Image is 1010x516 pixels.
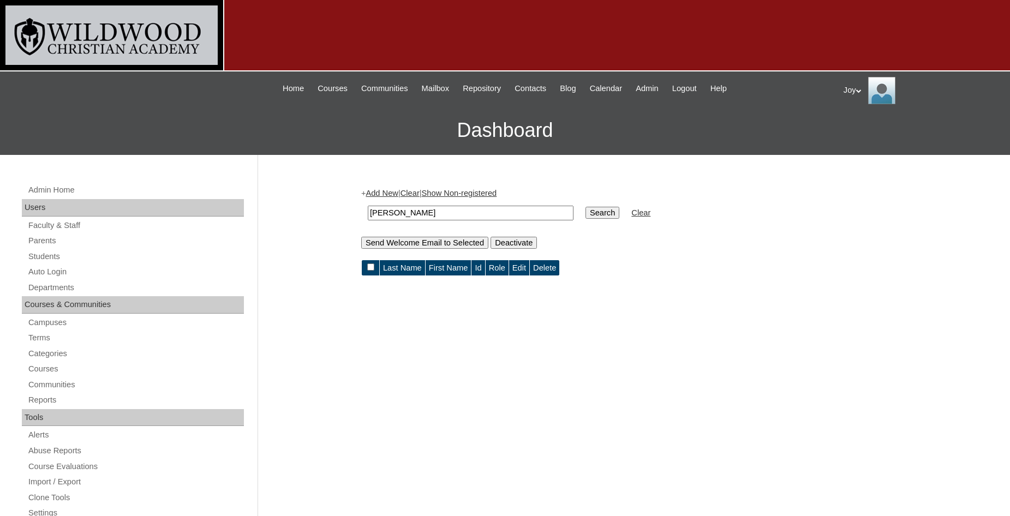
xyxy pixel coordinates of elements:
a: Courses [27,362,244,376]
span: Logout [672,82,697,95]
input: Search [585,207,619,219]
a: Departments [27,281,244,295]
a: Alerts [27,428,244,442]
span: Help [710,82,727,95]
a: Faculty & Staff [27,219,244,232]
a: Contacts [509,82,552,95]
div: Users [22,199,244,217]
a: Import / Export [27,475,244,489]
input: Search [368,206,573,220]
a: Terms [27,331,244,345]
div: Tools [22,409,244,427]
a: Communities [356,82,414,95]
img: Joy Dantz [868,77,895,104]
input: Send Welcome Email to Selected [361,237,488,249]
h3: Dashboard [5,106,1005,155]
a: Communities [27,378,244,392]
a: Auto Login [27,265,244,279]
a: Help [705,82,732,95]
a: Calendar [584,82,627,95]
td: Last Name [380,260,425,276]
a: Parents [27,234,244,248]
div: Courses & Communities [22,296,244,314]
span: Courses [318,82,348,95]
span: Mailbox [422,82,450,95]
a: Clear [631,208,650,217]
div: + | | [361,188,901,248]
a: Course Evaluations [27,460,244,473]
span: Contacts [515,82,546,95]
td: Delete [530,260,559,276]
a: Repository [457,82,506,95]
img: logo-white.png [5,5,218,65]
a: Categories [27,347,244,361]
span: Calendar [590,82,622,95]
a: Home [277,82,309,95]
td: First Name [426,260,471,276]
a: Campuses [27,316,244,329]
a: Abuse Reports [27,444,244,458]
a: Logout [667,82,702,95]
td: Role [486,260,509,276]
a: Courses [312,82,353,95]
td: Id [471,260,485,276]
a: Clear [401,189,420,197]
a: Students [27,250,244,263]
span: Home [283,82,304,95]
a: Clone Tools [27,491,244,505]
td: Edit [509,260,529,276]
a: Blog [554,82,581,95]
span: Admin [636,82,659,95]
a: Admin Home [27,183,244,197]
a: Admin [630,82,664,95]
a: Show Non-registered [422,189,497,197]
a: Mailbox [416,82,455,95]
a: Reports [27,393,244,407]
input: Deactivate [491,237,537,249]
span: Communities [361,82,408,95]
div: Joy [844,77,999,104]
a: Add New [366,189,398,197]
span: Repository [463,82,501,95]
span: Blog [560,82,576,95]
